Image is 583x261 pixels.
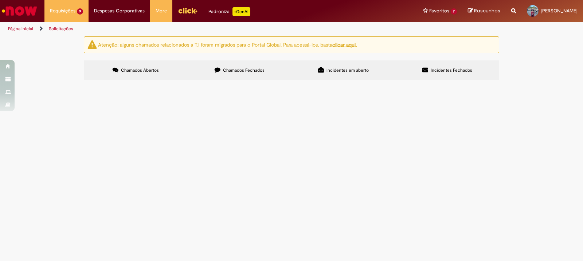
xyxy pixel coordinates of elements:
[121,67,159,73] span: Chamados Abertos
[156,7,167,15] span: More
[468,8,500,15] a: Rascunhos
[208,7,250,16] div: Padroniza
[94,7,145,15] span: Despesas Corporativas
[332,41,357,48] a: clicar aqui.
[431,67,472,73] span: Incidentes Fechados
[98,41,357,48] ng-bind-html: Atenção: alguns chamados relacionados a T.I foram migrados para o Portal Global. Para acessá-los,...
[232,7,250,16] p: +GenAi
[451,8,457,15] span: 7
[49,26,73,32] a: Solicitações
[5,22,383,36] ul: Trilhas de página
[474,7,500,14] span: Rascunhos
[50,7,75,15] span: Requisições
[178,5,197,16] img: click_logo_yellow_360x200.png
[541,8,578,14] span: [PERSON_NAME]
[429,7,449,15] span: Favoritos
[8,26,33,32] a: Página inicial
[1,4,38,18] img: ServiceNow
[223,67,265,73] span: Chamados Fechados
[77,8,83,15] span: 9
[326,67,369,73] span: Incidentes em aberto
